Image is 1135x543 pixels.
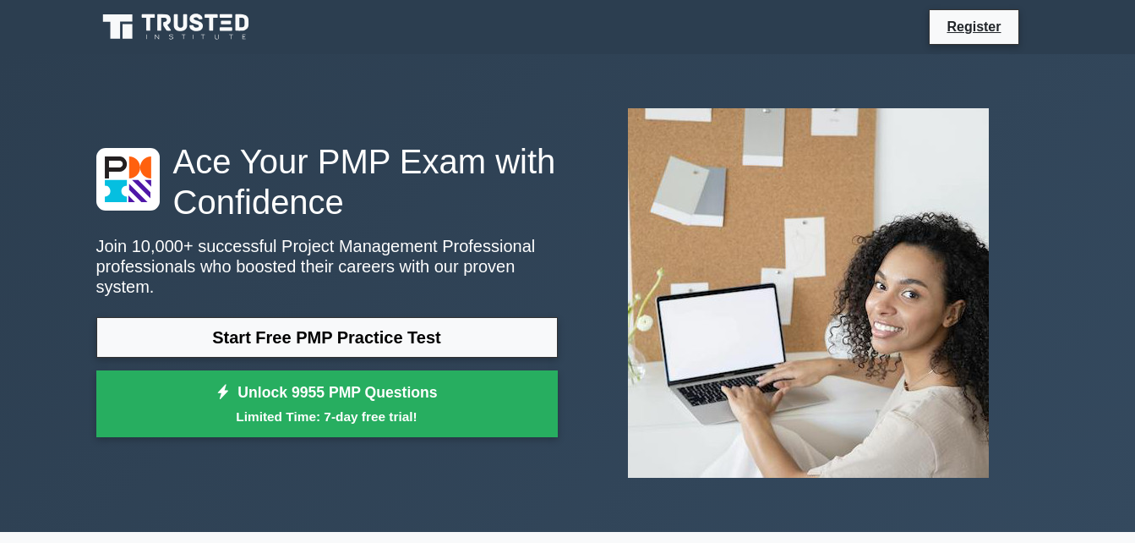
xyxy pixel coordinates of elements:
[96,236,558,297] p: Join 10,000+ successful Project Management Professional professionals who boosted their careers w...
[117,407,537,426] small: Limited Time: 7-day free trial!
[96,370,558,438] a: Unlock 9955 PMP QuestionsLimited Time: 7-day free trial!
[96,317,558,358] a: Start Free PMP Practice Test
[936,16,1011,37] a: Register
[96,141,558,222] h1: Ace Your PMP Exam with Confidence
